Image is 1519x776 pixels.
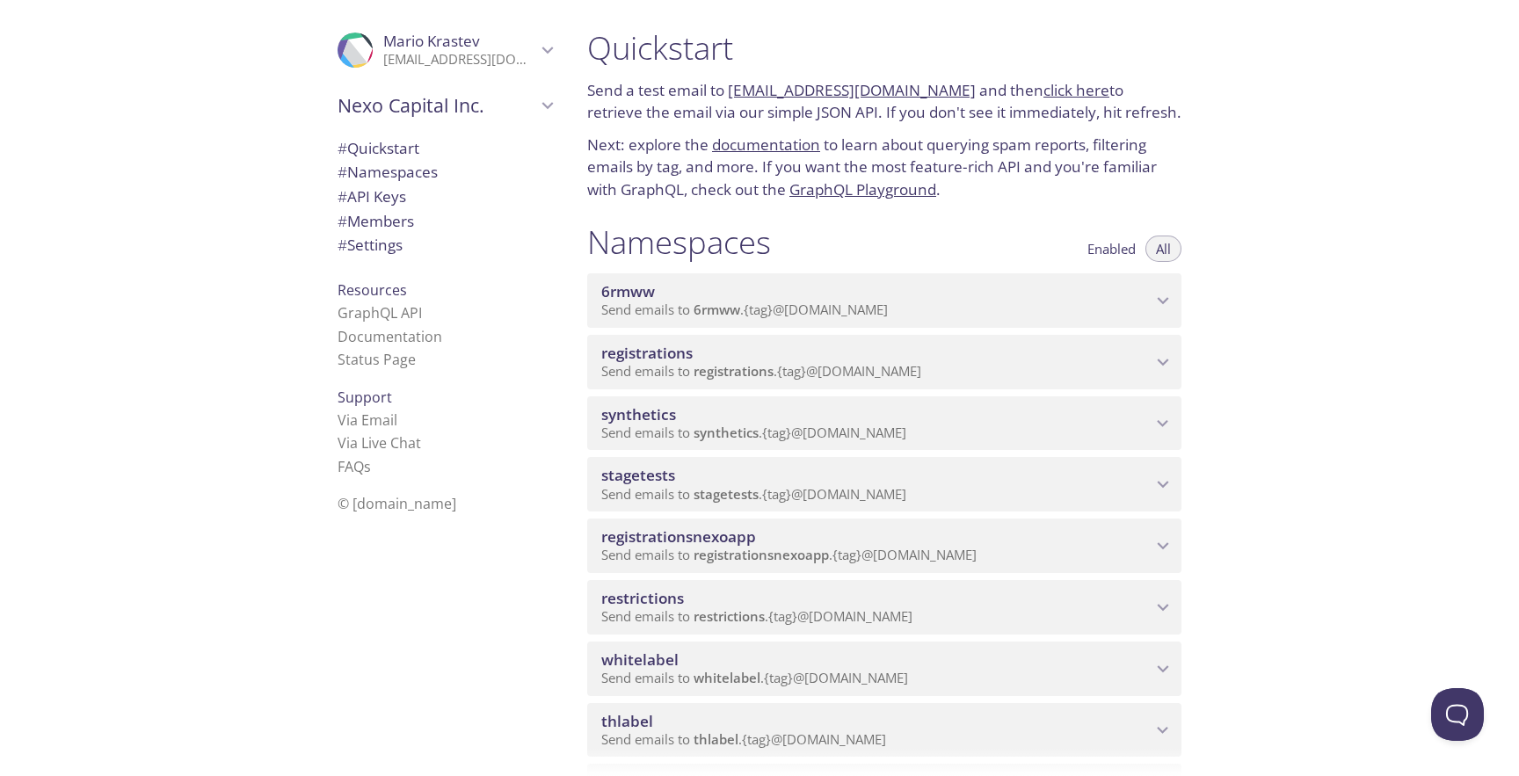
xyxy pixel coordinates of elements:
[694,362,774,380] span: registrations
[601,281,655,301] span: 6rmww
[601,526,756,547] span: registrationsnexoapp
[323,209,566,234] div: Members
[601,588,684,608] span: restrictions
[338,211,414,231] span: Members
[587,396,1181,451] div: synthetics namespace
[601,607,912,625] span: Send emails to . {tag} @[DOMAIN_NAME]
[338,494,456,513] span: © [DOMAIN_NAME]
[728,80,976,100] a: [EMAIL_ADDRESS][DOMAIN_NAME]
[601,362,921,380] span: Send emails to . {tag} @[DOMAIN_NAME]
[587,457,1181,511] div: stagetests namespace
[1431,688,1484,741] iframe: Help Scout Beacon - Open
[694,546,829,563] span: registrationsnexoapp
[694,669,760,686] span: whitelabel
[1043,80,1109,100] a: click here
[587,703,1181,758] div: thlabel namespace
[587,335,1181,389] div: registrations namespace
[587,222,771,262] h1: Namespaces
[587,273,1181,328] div: 6rmww namespace
[323,233,566,257] div: Team Settings
[338,280,407,300] span: Resources
[587,642,1181,696] div: whitelabel namespace
[338,235,347,255] span: #
[323,21,566,79] div: Mario Krastev
[323,83,566,128] div: Nexo Capital Inc.
[789,179,936,199] a: GraphQL Playground
[601,343,693,363] span: registrations
[338,410,397,430] a: Via Email
[601,465,675,485] span: stagetests
[383,51,536,69] p: [EMAIL_ADDRESS][DOMAIN_NAME]
[587,580,1181,635] div: restrictions namespace
[338,388,392,407] span: Support
[587,519,1181,573] div: registrationsnexoapp namespace
[338,327,442,346] a: Documentation
[601,404,676,424] span: synthetics
[338,303,422,323] a: GraphQL API
[1145,236,1181,262] button: All
[601,669,908,686] span: Send emails to . {tag} @[DOMAIN_NAME]
[338,186,347,207] span: #
[694,424,759,441] span: synthetics
[1077,236,1146,262] button: Enabled
[338,457,371,476] a: FAQ
[601,730,886,748] span: Send emails to . {tag} @[DOMAIN_NAME]
[587,28,1181,68] h1: Quickstart
[587,134,1181,201] p: Next: explore the to learn about querying spam reports, filtering emails by tag, and more. If you...
[712,134,820,155] a: documentation
[601,711,653,731] span: thlabel
[601,546,977,563] span: Send emails to . {tag} @[DOMAIN_NAME]
[694,485,759,503] span: stagetests
[601,301,888,318] span: Send emails to . {tag} @[DOMAIN_NAME]
[338,211,347,231] span: #
[323,160,566,185] div: Namespaces
[694,730,738,748] span: thlabel
[694,301,740,318] span: 6rmww
[338,93,536,118] span: Nexo Capital Inc.
[338,138,347,158] span: #
[323,185,566,209] div: API Keys
[601,485,906,503] span: Send emails to . {tag} @[DOMAIN_NAME]
[323,136,566,161] div: Quickstart
[338,162,347,182] span: #
[383,31,480,51] span: Mario Krastev
[694,607,765,625] span: restrictions
[601,649,679,670] span: whitelabel
[338,235,403,255] span: Settings
[338,433,421,453] a: Via Live Chat
[338,186,406,207] span: API Keys
[338,138,419,158] span: Quickstart
[587,79,1181,124] p: Send a test email to and then to retrieve the email via our simple JSON API. If you don't see it ...
[364,457,371,476] span: s
[601,424,906,441] span: Send emails to . {tag} @[DOMAIN_NAME]
[338,162,438,182] span: Namespaces
[338,350,416,369] a: Status Page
